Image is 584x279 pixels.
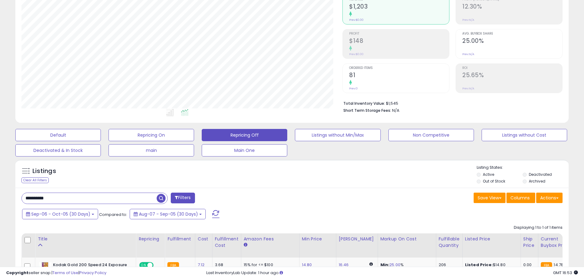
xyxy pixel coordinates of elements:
[439,236,460,249] div: Fulfillable Quantity
[553,270,578,276] span: 2025-10-7 16:53 GMT
[378,233,436,258] th: The percentage added to the cost of goods (COGS) that forms the calculator for Min & Max prices.
[130,209,206,219] button: Aug-07 - Sep-05 (30 Days)
[349,18,364,22] small: Prev: $0.00
[6,270,29,276] strong: Copyright
[349,37,449,46] h2: $148
[202,129,287,141] button: Repricing Off
[22,209,98,219] button: Sep-06 - Oct-05 (30 Days)
[462,37,562,46] h2: 25.00%
[483,172,494,177] label: Active
[388,129,474,141] button: Non Competitive
[31,211,90,217] span: Sep-06 - Oct-05 (30 Days)
[529,172,552,177] label: Deactivated
[529,179,545,184] label: Archived
[15,144,101,156] button: Deactivated & In Stock
[510,195,530,201] span: Columns
[349,87,358,90] small: Prev: 0
[206,270,578,276] div: Last InventoryLab Update: 1 hour ago.
[349,72,449,80] h2: 81
[343,108,391,113] b: Short Term Storage Fees:
[109,144,194,156] button: main
[343,101,385,106] b: Total Inventory Value:
[462,18,474,22] small: Prev: N/A
[506,193,535,203] button: Columns
[482,129,567,141] button: Listings without Cost
[483,179,505,184] label: Out of Stock
[474,193,506,203] button: Save View
[339,236,375,242] div: [PERSON_NAME]
[349,3,449,11] h2: $1,203
[202,144,287,156] button: Main One
[343,99,558,107] li: $1,545
[462,66,562,70] span: ROI
[99,212,127,217] span: Compared to:
[462,87,474,90] small: Prev: N/A
[465,236,518,242] div: Listed Price
[79,270,106,276] a: Privacy Policy
[139,211,198,217] span: Aug-07 - Sep-05 (30 Days)
[392,107,399,113] span: N/A
[349,32,449,36] span: Profit
[244,236,297,242] div: Amazon Fees
[523,236,536,249] div: Ship Price
[302,236,334,242] div: Min Price
[15,129,101,141] button: Default
[462,72,562,80] h2: 25.65%
[215,236,239,249] div: Fulfillment Cost
[198,236,210,242] div: Cost
[171,193,195,203] button: Filters
[462,32,562,36] span: Avg. Buybox Share
[6,270,106,276] div: seller snap | |
[32,167,56,175] h5: Listings
[295,129,380,141] button: Listings without Min/Max
[380,236,433,242] div: Markup on Cost
[349,52,364,56] small: Prev: $0.00
[541,236,572,249] div: Current Buybox Price
[477,165,569,171] p: Listing States:
[109,129,194,141] button: Repricing On
[349,66,449,70] span: Ordered Items
[244,242,247,248] small: Amazon Fees.
[514,225,563,231] div: Displaying 1 to 1 of 1 items
[462,52,474,56] small: Prev: N/A
[21,177,49,183] div: Clear All Filters
[536,193,563,203] button: Actions
[462,3,562,11] h2: 12.30%
[139,236,162,242] div: Repricing
[167,236,192,242] div: Fulfillment
[52,270,78,276] a: Terms of Use
[38,236,133,242] div: Title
